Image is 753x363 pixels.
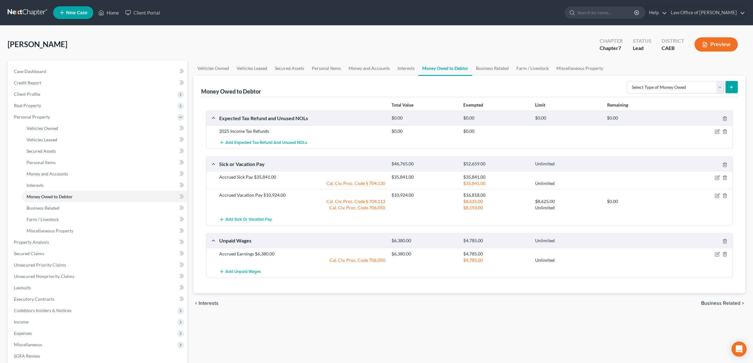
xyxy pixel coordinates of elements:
div: Accrued Earnings $6,380.00 [216,251,388,257]
button: Preview [694,37,738,52]
a: Executory Contracts [9,293,187,305]
a: Interests [22,180,187,191]
span: Expenses [14,330,32,336]
div: $16,818.00 [460,192,532,198]
a: Money and Accounts [345,61,394,76]
a: Home [95,7,122,18]
div: $0.00 [460,128,532,134]
a: Lawsuits [9,282,187,293]
div: $52,659.00 [460,161,532,167]
a: Help [646,7,667,18]
strong: Exempted [463,102,483,108]
span: Business Related [27,205,59,211]
div: $6,380.00 [388,238,460,244]
a: Personal Items [308,61,345,76]
div: $0.00 [388,115,460,121]
div: $46,765.00 [388,161,460,167]
div: $8,193.00 [460,205,532,211]
span: Money and Accounts [27,171,68,176]
a: Law Office of [PERSON_NAME] [668,7,745,18]
div: Unpaid Wages [216,237,388,244]
div: $4,785.00 [460,238,532,244]
span: Real Property [14,103,41,108]
a: Vehicles Owned [194,61,233,76]
div: 2025 Income Tax Refunds [216,128,388,134]
div: Cal. Civ. Proc. Code 706.050 [216,257,388,263]
div: $4,785.00 [460,257,532,263]
span: Lawsuits [14,285,31,290]
div: $35,841.00 [388,174,460,180]
div: $8,625.00 [532,198,604,205]
span: Personal Property [14,114,50,120]
span: Income [14,319,28,324]
a: Money Owed to Debtor [22,191,187,202]
span: Secured Assets [27,148,56,154]
span: Client Profile [14,91,40,97]
span: SOFA Review [14,353,40,359]
div: $8,625.00 [460,198,532,205]
div: $6,380.00 [388,251,460,257]
div: $0.00 [388,128,460,134]
div: Unlimited [532,161,604,167]
span: Add Expected Tax Refund and Unused NOLs [225,140,307,145]
span: Miscellaneous Property [27,228,73,233]
a: Unsecured Nonpriority Claims [9,271,187,282]
div: Lead [633,45,651,52]
div: Cal. Civ. Proc. Code § 704.130 [216,180,388,187]
a: Miscellaneous Property [22,225,187,237]
span: Executory Contracts [14,296,54,302]
div: $35,841.00 [460,180,532,187]
div: Cal. Civ. Proc. Code 706.050 [216,205,388,211]
div: Unlimited [532,238,604,244]
a: Money Owed to Debtor [418,61,472,76]
a: Secured Assets [22,145,187,157]
a: Client Portal [122,7,163,18]
span: Codebtors Insiders & Notices [14,308,71,313]
a: Credit Report [9,77,187,89]
div: $4,785.00 [460,251,532,257]
span: Interests [27,182,44,188]
span: Business Related [701,301,740,306]
a: Business Related [22,202,187,214]
div: $0.00 [604,115,676,121]
div: $0.00 [460,115,532,121]
span: Secured Claims [14,251,44,256]
a: Property Analysis [9,237,187,248]
button: chevron_left Interests [194,301,219,306]
a: Case Dashboard [9,66,187,77]
button: Add Sick or Vacation Pay [219,213,272,225]
a: Vehicles Owned [22,123,187,134]
a: Vehicles Leased [233,61,271,76]
div: Status [633,37,651,45]
div: $10,924.00 [388,192,460,198]
span: Money Owed to Debtor [27,194,73,199]
span: Add Unpaid Wages [225,269,261,274]
button: Business Related chevron_right [701,301,745,306]
span: [PERSON_NAME] [8,40,67,49]
strong: Remaining [607,102,628,108]
a: SOFA Review [9,350,187,362]
a: Secured Assets [271,61,308,76]
a: Vehicles Leased [22,134,187,145]
strong: Limit [535,102,545,108]
div: Unlimited [532,257,604,263]
div: Chapter [600,45,623,52]
span: Property Analysis [14,239,49,245]
span: Miscellaneous [14,342,42,347]
span: Farm / Livestock [27,217,59,222]
div: Accrued Sick Pay $35,841.00 [216,174,388,180]
div: Expected Tax Refund and Unused NOLs [216,115,388,121]
span: Interests [199,301,219,306]
div: Chapter [600,37,623,45]
a: Secured Claims [9,248,187,259]
a: Miscellaneous Property [552,61,607,76]
div: Open Intercom Messenger [731,341,747,357]
span: New Case [66,10,87,15]
a: Personal Items [22,157,187,168]
a: Business Related [472,61,513,76]
span: Personal Items [27,160,56,165]
span: Vehicles Owned [27,126,58,131]
div: $0.00 [532,115,604,121]
span: Vehicles Leased [27,137,57,142]
span: Unsecured Nonpriority Claims [14,274,74,279]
